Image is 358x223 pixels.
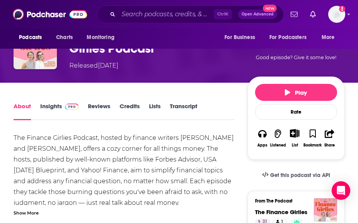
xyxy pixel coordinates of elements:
[270,172,330,179] span: Get this podcast via API
[286,124,303,152] div: Show More ButtonList
[170,102,197,120] a: Transcript
[81,30,124,45] button: open menu
[19,32,42,43] span: Podcasts
[120,102,140,120] a: Credits
[324,143,335,148] div: Share
[255,208,307,216] a: The Finance Girlies
[214,9,232,19] span: Ctrl K
[264,30,318,45] button: open menu
[238,10,277,19] button: Open AdvancedNew
[303,143,322,148] div: Bookmark
[51,30,77,45] a: Charts
[224,32,255,43] span: For Business
[255,198,331,204] h3: From The Podcast
[287,129,303,138] button: Show More Button
[307,8,319,21] a: Show notifications dropdown
[242,12,274,16] span: Open Advanced
[269,32,307,43] span: For Podcasters
[88,102,110,120] a: Reviews
[292,143,298,148] div: List
[263,5,277,12] span: New
[40,102,79,120] a: InsightsPodchaser Pro
[14,102,31,120] a: About
[56,32,73,43] span: Charts
[270,124,286,152] button: Listened
[328,6,345,23] button: Show profile menu
[87,32,114,43] span: Monitoring
[328,6,345,23] span: Logged in as HavasFormulab2b
[288,8,301,21] a: Show notifications dropdown
[332,181,350,200] div: Open Intercom Messenger
[270,143,286,148] div: Listened
[13,7,87,22] img: Podchaser - Follow, Share and Rate Podcasts
[65,104,79,110] img: Podchaser Pro
[257,143,267,148] div: Apps
[316,30,344,45] button: open menu
[149,102,161,120] a: Lists
[322,32,335,43] span: More
[69,61,118,70] div: Released [DATE]
[339,6,345,12] svg: Add a profile image
[255,104,337,120] div: Rate
[285,89,307,96] span: Play
[256,54,336,60] span: Good episode? Give it some love!
[256,166,336,185] a: Get this podcast via API
[14,30,52,45] button: open menu
[255,84,337,101] button: Play
[314,198,337,221] img: The Finance Girlies
[303,124,322,152] button: Bookmark
[328,6,345,23] img: User Profile
[255,124,270,152] button: Apps
[118,8,214,20] input: Search podcasts, credits, & more...
[219,30,265,45] button: open menu
[97,5,284,23] div: Search podcasts, credits, & more...
[322,124,337,152] button: Share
